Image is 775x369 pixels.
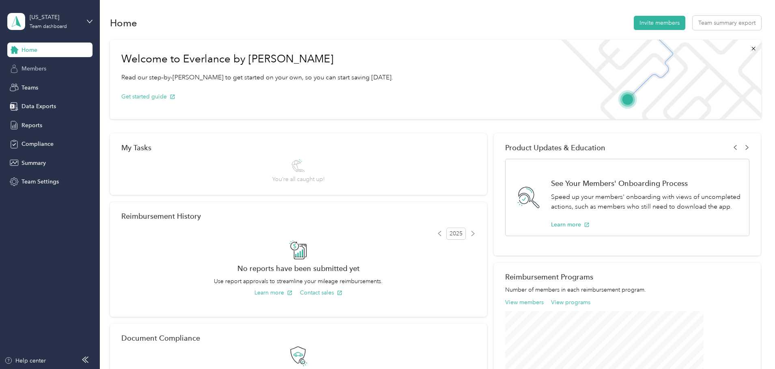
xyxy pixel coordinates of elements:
span: Members [22,64,46,73]
div: [US_STATE] [30,13,80,21]
button: View members [505,298,544,307]
span: You’re all caught up! [272,175,325,183]
button: Learn more [254,288,293,297]
button: Invite members [634,16,685,30]
span: Product Updates & Education [505,143,605,152]
span: Team Settings [22,177,59,186]
div: My Tasks [121,143,476,152]
h2: Reimbursement History [121,212,201,220]
span: Data Exports [22,102,56,111]
h2: Document Compliance [121,334,200,342]
h1: Home [110,19,137,27]
div: Team dashboard [30,24,67,29]
p: Read our step-by-[PERSON_NAME] to get started on your own, so you can start saving [DATE]. [121,73,393,83]
span: Compliance [22,140,54,148]
button: Contact sales [300,288,342,297]
iframe: Everlance-gr Chat Button Frame [730,324,775,369]
button: Learn more [551,220,590,229]
button: Help center [4,356,46,365]
h2: Reimbursement Programs [505,273,749,281]
p: Speed up your members' onboarding with views of uncompleted actions, such as members who still ne... [551,192,741,212]
span: Home [22,46,37,54]
button: Get started guide [121,92,175,101]
span: Teams [22,83,38,92]
p: Number of members in each reimbursement program. [505,286,749,294]
h1: Welcome to Everlance by [PERSON_NAME] [121,53,393,66]
h2: No reports have been submitted yet [121,264,476,273]
img: Welcome to everlance [553,40,761,119]
p: Use report approvals to streamline your mileage reimbursements. [121,277,476,286]
span: Reports [22,121,42,130]
button: View programs [551,298,590,307]
h1: See Your Members' Onboarding Process [551,179,741,188]
span: 2025 [446,228,466,240]
button: Team summary export [693,16,761,30]
span: Summary [22,159,46,167]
